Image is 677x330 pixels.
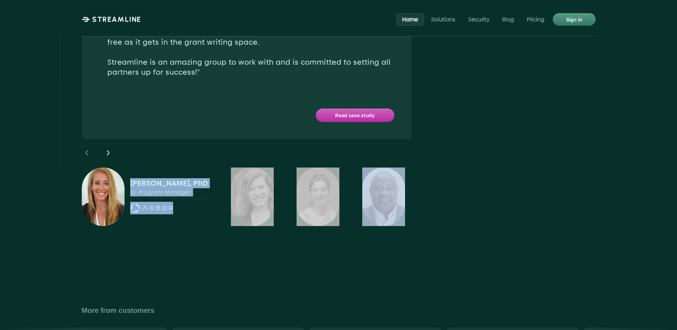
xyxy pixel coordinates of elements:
[335,111,375,120] p: Read case study
[130,189,201,196] p: Sr. Program Manager
[496,13,520,25] a: Blog
[316,109,394,122] a: Read case study
[396,13,424,25] a: Home
[431,16,455,22] p: Solutions
[521,13,550,25] a: Pricing
[463,13,495,25] a: Security
[468,16,489,22] p: Security
[502,16,514,22] p: Blog
[553,13,596,26] a: Sign in
[92,15,141,24] p: STREAMLINE
[130,179,208,187] p: [PERSON_NAME], PhD
[82,306,155,315] p: More from customers
[402,16,418,22] p: Home
[82,15,141,24] a: STREAMLINE
[566,15,582,24] p: Sign in
[527,16,544,22] p: Pricing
